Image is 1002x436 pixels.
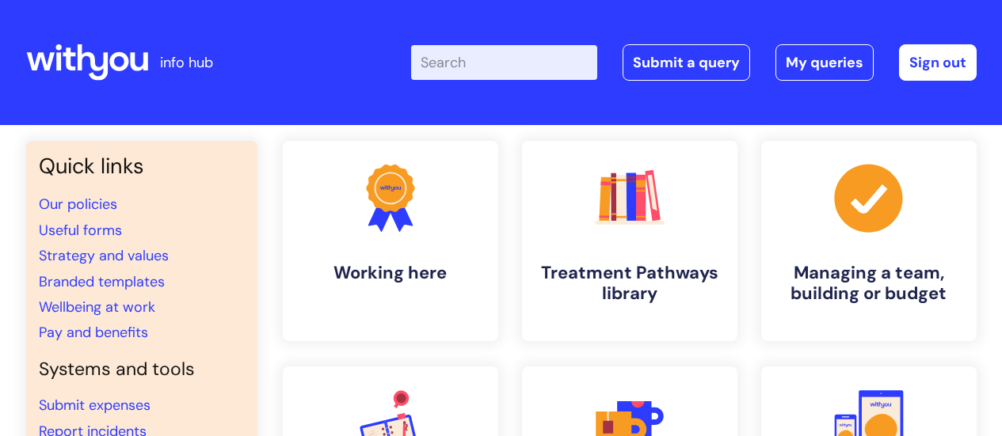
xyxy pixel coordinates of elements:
h4: Managing a team, building or budget [774,263,964,305]
a: Sign out [899,44,977,81]
h4: Systems and tools [39,358,245,381]
a: Managing a team, building or budget [761,141,977,341]
h4: Working here [295,263,486,283]
a: Working here [283,141,498,341]
p: info hub [160,50,213,75]
h3: Quick links [39,154,245,179]
a: Wellbeing at work [39,298,155,317]
div: | - [411,44,977,81]
h4: Treatment Pathways library [535,263,725,305]
a: Pay and benefits [39,323,148,342]
a: Submit a query [623,44,750,81]
input: Search [411,45,597,80]
a: My queries [775,44,874,81]
a: Our policies [39,195,117,214]
a: Useful forms [39,221,122,240]
a: Treatment Pathways library [522,141,737,341]
a: Submit expenses [39,396,150,415]
a: Strategy and values [39,246,169,265]
a: Branded templates [39,272,165,291]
